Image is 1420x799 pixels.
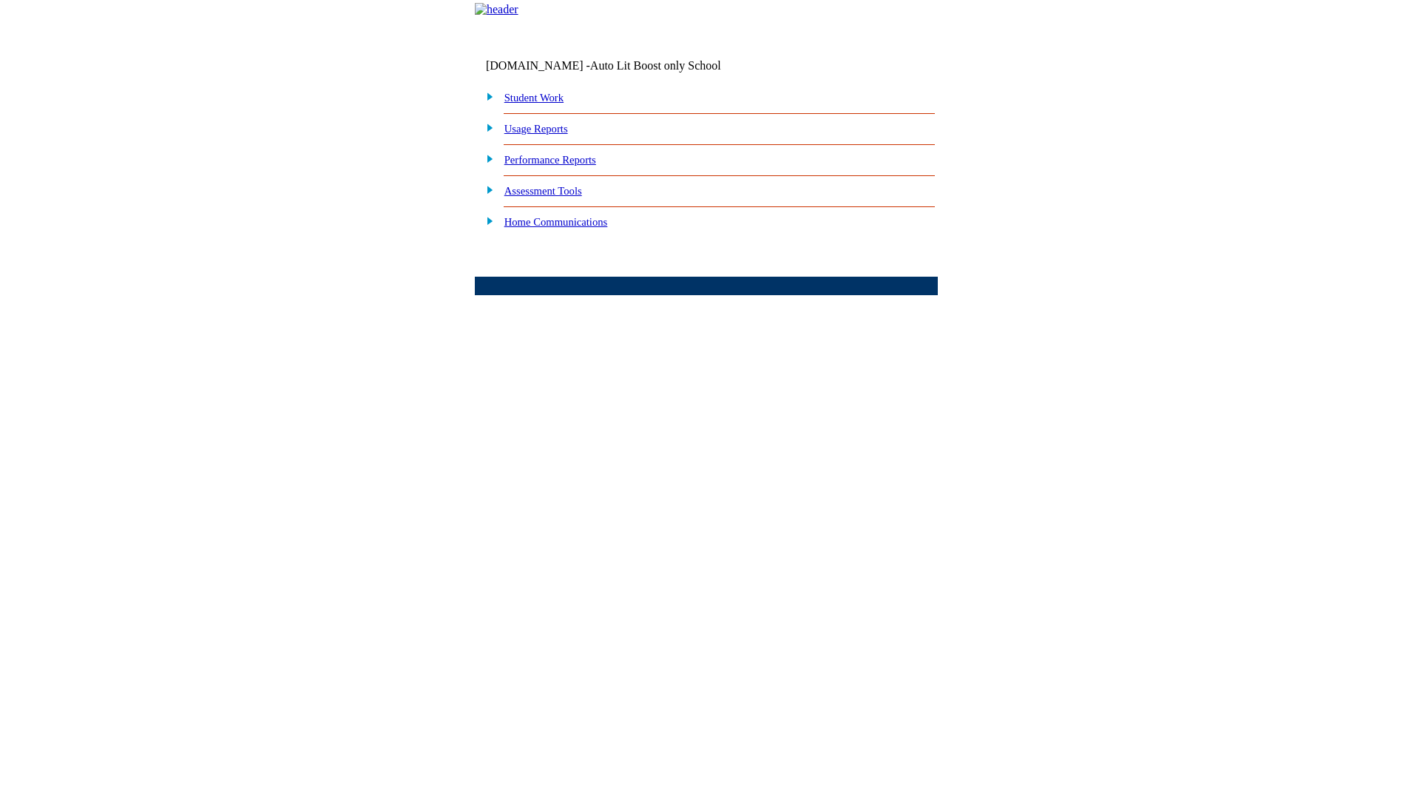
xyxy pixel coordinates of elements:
[590,59,721,72] nobr: Auto Lit Boost only School
[504,92,564,104] a: Student Work
[479,214,494,227] img: plus.gif
[504,123,568,135] a: Usage Reports
[504,185,582,197] a: Assessment Tools
[504,154,596,166] a: Performance Reports
[479,152,494,165] img: plus.gif
[479,90,494,103] img: plus.gif
[475,3,518,16] img: header
[504,216,608,228] a: Home Communications
[479,183,494,196] img: plus.gif
[486,59,758,73] td: [DOMAIN_NAME] -
[479,121,494,134] img: plus.gif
